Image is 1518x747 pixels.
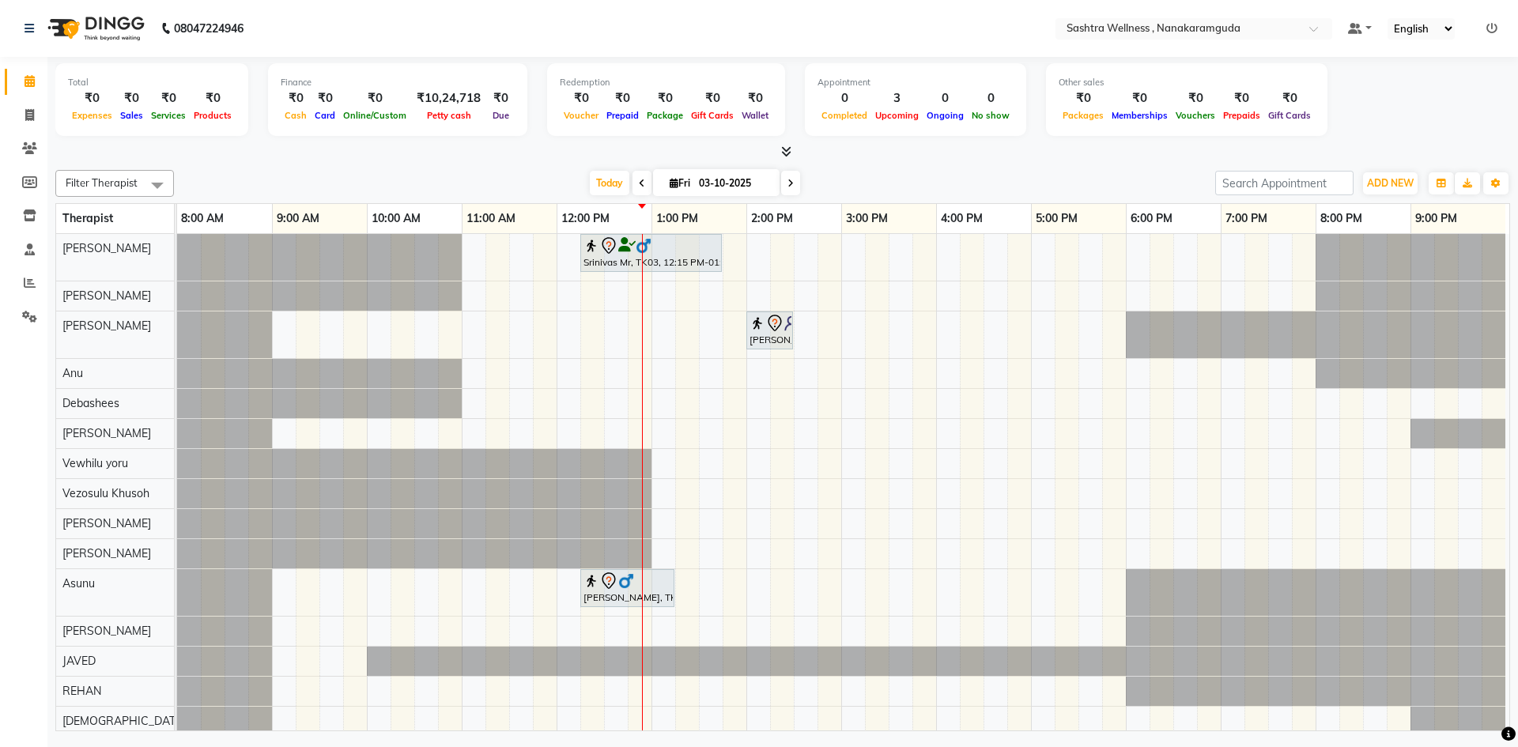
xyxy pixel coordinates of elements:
[281,110,311,121] span: Cash
[281,89,311,108] div: ₹0
[62,486,149,500] span: Vezosulu Khusoh
[738,89,772,108] div: ₹0
[62,211,113,225] span: Therapist
[560,89,602,108] div: ₹0
[1219,89,1264,108] div: ₹0
[602,89,643,108] div: ₹0
[463,207,519,230] a: 11:00 AM
[190,110,236,121] span: Products
[1222,207,1271,230] a: 7:00 PM
[871,89,923,108] div: 3
[62,366,83,380] span: Anu
[687,89,738,108] div: ₹0
[1172,89,1219,108] div: ₹0
[1367,177,1414,189] span: ADD NEW
[1127,207,1176,230] a: 6:00 PM
[116,89,147,108] div: ₹0
[423,110,475,121] span: Petty cash
[937,207,987,230] a: 4:00 PM
[116,110,147,121] span: Sales
[177,207,228,230] a: 8:00 AM
[311,89,339,108] div: ₹0
[560,110,602,121] span: Voucher
[666,177,694,189] span: Fri
[1264,89,1315,108] div: ₹0
[582,572,673,605] div: [PERSON_NAME], TK02, 12:15 PM-01:15 PM, CLASSIC MASSAGES -Aromatherapy ( 60 mins )
[1059,110,1108,121] span: Packages
[68,110,116,121] span: Expenses
[871,110,923,121] span: Upcoming
[1316,207,1366,230] a: 8:00 PM
[652,207,702,230] a: 1:00 PM
[62,714,186,728] span: [DEMOGRAPHIC_DATA]
[487,89,515,108] div: ₹0
[1264,110,1315,121] span: Gift Cards
[818,76,1014,89] div: Appointment
[339,110,410,121] span: Online/Custom
[1215,171,1354,195] input: Search Appointment
[311,110,339,121] span: Card
[62,516,151,530] span: [PERSON_NAME]
[1411,207,1461,230] a: 9:00 PM
[489,110,513,121] span: Due
[694,172,773,195] input: 2025-10-03
[62,576,95,590] span: Asunu
[923,110,968,121] span: Ongoing
[410,89,487,108] div: ₹10,24,718
[1219,110,1264,121] span: Prepaids
[1059,76,1315,89] div: Other sales
[590,171,629,195] span: Today
[738,110,772,121] span: Wallet
[62,456,128,470] span: Vewhilu yoru
[190,89,236,108] div: ₹0
[643,110,687,121] span: Package
[582,236,720,270] div: Srinivas Mr, TK03, 12:15 PM-01:45 PM, CLASSIC MASSAGES -Aromatherapy (90 mins )
[68,76,236,89] div: Total
[818,89,871,108] div: 0
[560,76,772,89] div: Redemption
[66,176,138,189] span: Filter Therapist
[602,110,643,121] span: Prepaid
[273,207,323,230] a: 9:00 AM
[968,110,1014,121] span: No show
[174,6,244,51] b: 08047224946
[62,624,151,638] span: [PERSON_NAME]
[147,110,190,121] span: Services
[62,684,101,698] span: REHAN
[62,289,151,303] span: [PERSON_NAME]
[1363,172,1418,194] button: ADD NEW
[968,89,1014,108] div: 0
[643,89,687,108] div: ₹0
[62,319,151,333] span: [PERSON_NAME]
[62,426,151,440] span: [PERSON_NAME]
[1108,110,1172,121] span: Memberships
[557,207,614,230] a: 12:00 PM
[68,89,116,108] div: ₹0
[842,207,892,230] a: 3:00 PM
[62,546,151,560] span: [PERSON_NAME]
[687,110,738,121] span: Gift Cards
[147,89,190,108] div: ₹0
[1032,207,1082,230] a: 5:00 PM
[62,396,119,410] span: Debashees
[923,89,968,108] div: 0
[40,6,149,51] img: logo
[818,110,871,121] span: Completed
[339,89,410,108] div: ₹0
[748,314,791,347] div: [PERSON_NAME], TK01, 02:00 PM-02:30 PM, One Level Hair Cut
[1059,89,1108,108] div: ₹0
[1108,89,1172,108] div: ₹0
[281,76,515,89] div: Finance
[747,207,797,230] a: 2:00 PM
[368,207,425,230] a: 10:00 AM
[62,241,151,255] span: [PERSON_NAME]
[1172,110,1219,121] span: Vouchers
[62,654,96,668] span: JAVED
